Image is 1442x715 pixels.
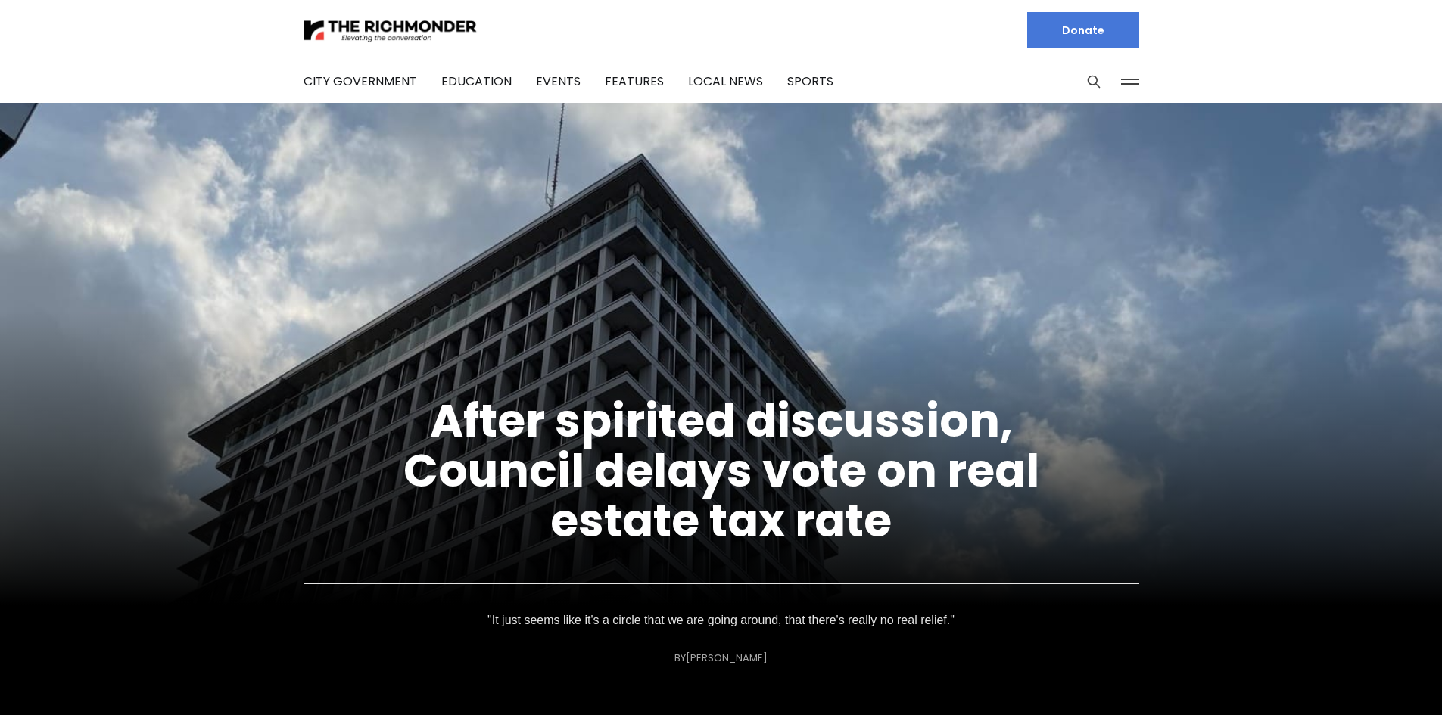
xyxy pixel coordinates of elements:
[304,73,417,90] a: City Government
[674,652,768,664] div: By
[1027,12,1139,48] a: Donate
[605,73,664,90] a: Features
[1082,70,1105,93] button: Search this site
[403,389,1039,552] a: After spirited discussion, Council delays vote on real estate tax rate
[688,73,763,90] a: Local News
[536,73,581,90] a: Events
[487,610,955,631] p: "It just seems like it's a circle that we are going around, that there's really no real relief."
[787,73,833,90] a: Sports
[304,17,478,44] img: The Richmonder
[441,73,512,90] a: Education
[686,651,768,665] a: [PERSON_NAME]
